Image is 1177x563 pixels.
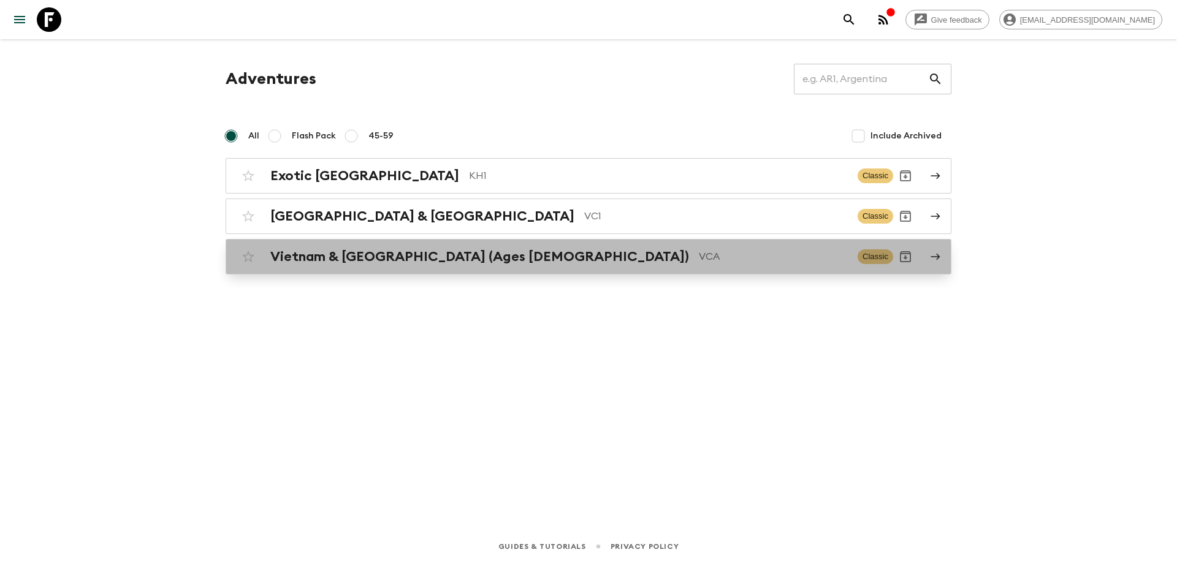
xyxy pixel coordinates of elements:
[226,158,951,194] a: Exotic [GEOGRAPHIC_DATA]KH1ClassicArchive
[893,204,918,229] button: Archive
[999,10,1162,29] div: [EMAIL_ADDRESS][DOMAIN_NAME]
[858,168,893,183] span: Classic
[924,15,989,25] span: Give feedback
[226,67,316,91] h1: Adventures
[794,62,928,96] input: e.g. AR1, Argentina
[270,249,689,265] h2: Vietnam & [GEOGRAPHIC_DATA] (Ages [DEMOGRAPHIC_DATA])
[368,130,394,142] span: 45-59
[270,208,574,224] h2: [GEOGRAPHIC_DATA] & [GEOGRAPHIC_DATA]
[905,10,989,29] a: Give feedback
[837,7,861,32] button: search adventures
[611,540,679,553] a: Privacy Policy
[893,164,918,188] button: Archive
[292,130,336,142] span: Flash Pack
[858,209,893,224] span: Classic
[584,209,848,224] p: VC1
[469,168,848,183] p: KH1
[7,7,32,32] button: menu
[226,239,951,274] a: Vietnam & [GEOGRAPHIC_DATA] (Ages [DEMOGRAPHIC_DATA])VCAClassicArchive
[248,130,259,142] span: All
[226,198,951,234] a: [GEOGRAPHIC_DATA] & [GEOGRAPHIC_DATA]VC1ClassicArchive
[498,540,586,553] a: Guides & Tutorials
[858,249,893,264] span: Classic
[699,249,848,264] p: VCA
[270,168,459,184] h2: Exotic [GEOGRAPHIC_DATA]
[870,130,942,142] span: Include Archived
[893,244,918,269] button: Archive
[1013,15,1162,25] span: [EMAIL_ADDRESS][DOMAIN_NAME]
